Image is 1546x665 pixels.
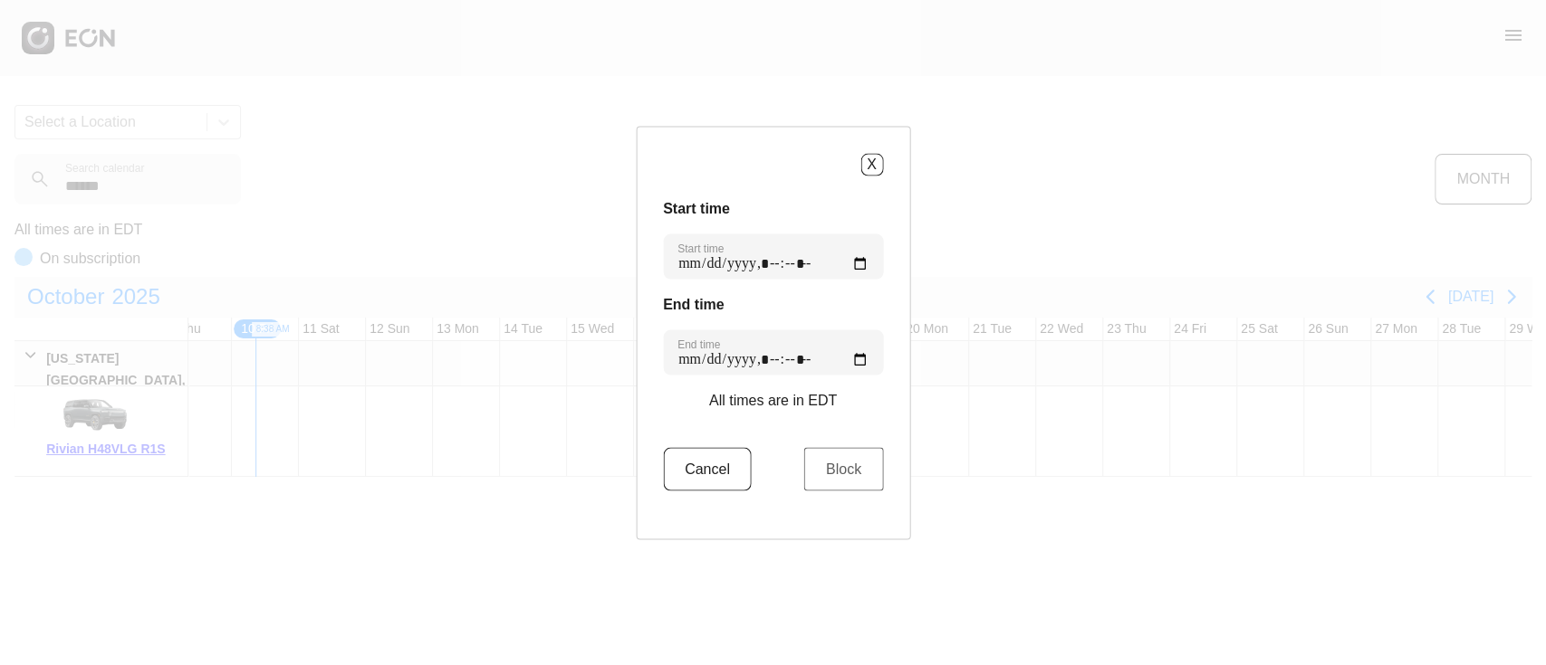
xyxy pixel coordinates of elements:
h3: Start time [663,197,883,219]
button: Block [804,447,883,490]
button: X [860,153,883,176]
button: Cancel [663,447,752,490]
label: End time [677,337,720,351]
h3: End time [663,293,883,315]
label: Start time [677,241,724,255]
p: All times are in EDT [709,389,837,411]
